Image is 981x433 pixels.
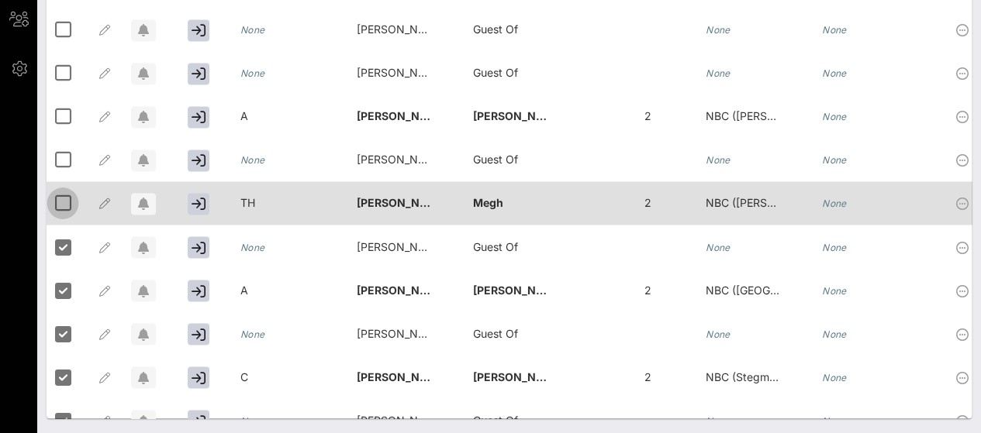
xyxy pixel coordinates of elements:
[240,196,255,209] span: TH
[822,414,847,426] i: None
[706,109,829,122] span: NBC ([PERSON_NAME])
[240,283,248,296] span: A
[473,413,518,426] span: Guest Of
[240,24,265,36] i: None
[822,154,847,166] i: None
[357,369,448,383] span: [PERSON_NAME]
[240,414,265,426] i: None
[706,196,829,209] span: NBC ([PERSON_NAME])
[357,196,448,209] span: [PERSON_NAME]
[357,326,446,339] span: [PERSON_NAME]
[706,67,731,79] i: None
[706,414,731,426] i: None
[473,153,518,166] span: Guest Of
[473,109,565,122] span: [PERSON_NAME]
[473,66,518,79] span: Guest Of
[822,371,847,383] i: None
[240,154,265,166] i: None
[357,153,446,166] span: [PERSON_NAME]
[240,67,265,79] i: None
[589,95,706,138] div: 2
[706,154,731,166] i: None
[822,198,847,209] i: None
[589,268,706,311] div: 2
[240,369,248,383] span: C
[473,22,518,36] span: Guest Of
[706,369,796,383] span: NBC (Stegmayer)
[706,241,731,253] i: None
[357,413,446,426] span: [PERSON_NAME]
[822,24,847,36] i: None
[589,181,706,225] div: 2
[706,24,731,36] i: None
[357,66,446,79] span: [PERSON_NAME]
[822,284,847,296] i: None
[240,328,265,339] i: None
[822,67,847,79] i: None
[822,241,847,253] i: None
[473,326,518,339] span: Guest Of
[240,241,265,253] i: None
[357,109,448,122] span: [PERSON_NAME]
[589,355,706,398] div: 2
[706,283,851,296] span: NBC ([GEOGRAPHIC_DATA])
[822,328,847,339] i: None
[240,109,248,122] span: A
[473,369,565,383] span: [PERSON_NAME]
[357,22,446,36] span: [PERSON_NAME]
[357,283,448,296] span: [PERSON_NAME]
[706,328,731,339] i: None
[473,283,565,296] span: [PERSON_NAME]
[473,196,503,209] span: Megh
[473,239,518,253] span: Guest Of
[822,111,847,122] i: None
[357,239,446,253] span: [PERSON_NAME]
